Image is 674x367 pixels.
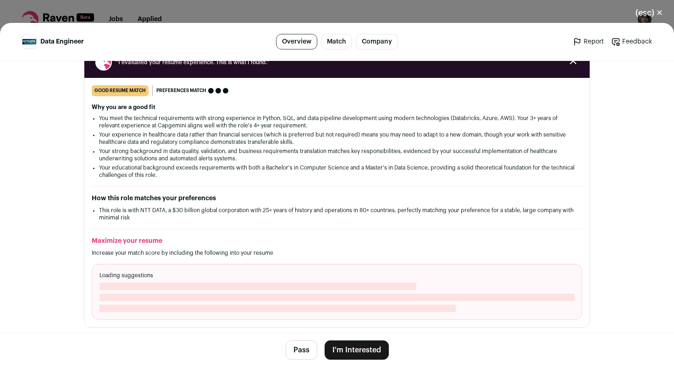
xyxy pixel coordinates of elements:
[611,37,652,46] a: Feedback
[99,207,575,221] li: This role is with NTT DATA, a $30 billion global corporation with 25+ years of history and operat...
[99,164,575,179] li: Your educational background exceeds requirements with both a Bachelor's in Computer Science and a...
[99,115,575,129] li: You meet the technical requirements with strong experience in Python, SQL, and data pipeline deve...
[99,131,575,146] li: Your experience in healthcare data rather than financial services (which is preferred but not req...
[573,37,604,46] a: Report
[356,34,398,49] a: Company
[40,37,84,46] span: Data Engineer
[321,34,352,49] a: Match
[22,39,36,45] img: ea368730c7d81da45447c2bdb1bd09c38ae41aeb37ebad16425779081cbb984f.jpg
[286,340,317,360] button: Pass
[92,85,149,96] div: good resume match
[116,59,558,66] span: “I evaluated your resume experience. This is what I found.”
[156,86,206,95] span: Preferences match
[99,148,575,162] li: Your strong background in data quality, validation, and business requirements translation matches...
[92,194,582,203] h2: How this role matches your preferences
[325,340,389,360] button: I'm Interested
[92,104,582,111] h2: Why you are a good fit
[276,34,317,49] a: Overview
[92,249,582,257] p: Increase your match score by including the following into your resume
[624,3,674,23] button: Close modal
[92,236,582,246] h2: Maximize your resume
[92,264,582,320] div: Loading suggestions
